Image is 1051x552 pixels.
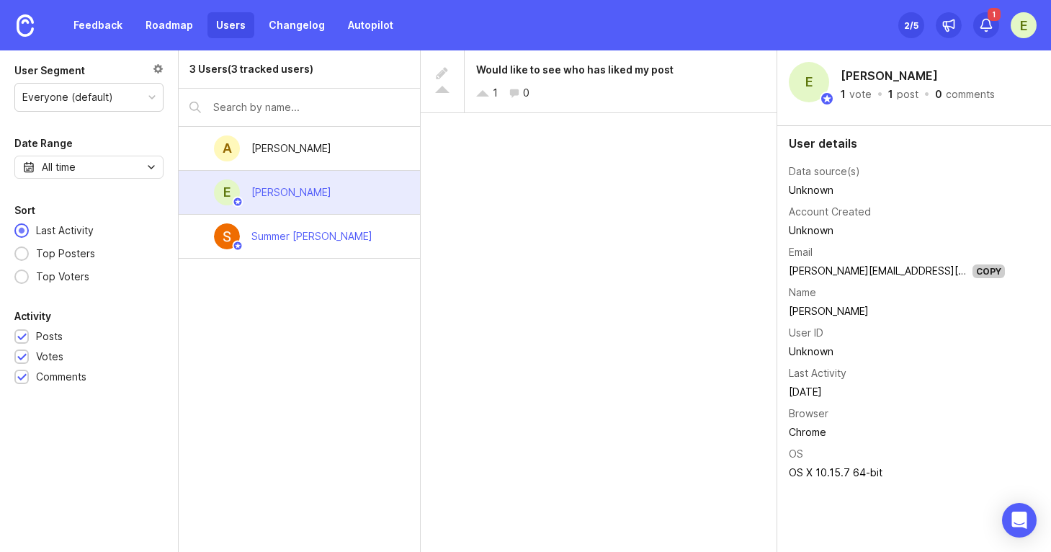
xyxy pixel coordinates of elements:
button: E [1011,12,1037,38]
div: OS [789,446,803,462]
div: 0 [935,89,942,99]
div: A [214,135,240,161]
div: Date Range [14,135,73,152]
div: All time [42,159,76,175]
div: [PERSON_NAME] [251,141,331,156]
div: [PERSON_NAME] [251,184,331,200]
a: Feedback [65,12,131,38]
td: Unknown [789,181,1005,200]
svg: toggle icon [140,161,163,173]
span: Would like to see who has liked my post [476,63,674,76]
div: Comments [36,369,86,385]
td: Chrome [789,423,1005,442]
div: · [923,89,931,99]
a: Would like to see who has liked my post10 [421,50,777,113]
div: E [789,62,829,102]
button: 2/5 [898,12,924,38]
div: 2 /5 [904,15,918,35]
div: User ID [789,325,823,341]
a: Roadmap [137,12,202,38]
div: 0 [523,85,529,101]
div: Top Voters [29,269,97,285]
div: Everyone (default) [22,89,113,105]
td: OS X 10.15.7 64-bit [789,463,1005,482]
time: [DATE] [789,386,822,398]
div: comments [946,89,995,99]
div: 1 [493,85,498,101]
div: · [876,89,884,99]
div: 1 [841,89,846,99]
div: Browser [789,406,828,422]
div: Summer [PERSON_NAME] [251,228,372,244]
div: Copy [972,264,1005,278]
img: member badge [820,92,834,106]
span: 1 [988,8,1001,21]
a: [PERSON_NAME][EMAIL_ADDRESS][DOMAIN_NAME] [789,264,1034,277]
td: [PERSON_NAME] [789,302,1005,321]
div: Last Activity [29,223,101,239]
img: Summer Pham [214,223,240,249]
div: Name [789,285,816,301]
div: vote [849,89,872,99]
input: Search by name... [213,99,409,115]
div: post [897,89,918,99]
div: Top Posters [29,246,102,262]
div: Activity [14,308,51,325]
h2: [PERSON_NAME] [838,65,941,86]
a: Changelog [260,12,334,38]
img: member badge [233,241,243,251]
div: User Segment [14,62,85,79]
div: Last Activity [789,365,846,381]
div: 3 Users (3 tracked users) [189,61,313,77]
div: Email [789,244,813,260]
div: Unknown [789,223,1005,239]
img: member badge [233,197,243,208]
div: E [214,179,240,205]
div: Votes [36,349,63,365]
div: User details [789,138,1039,149]
a: Users [207,12,254,38]
div: Unknown [789,344,1005,360]
div: Posts [36,329,63,344]
div: Sort [14,202,35,219]
div: Account Created [789,204,871,220]
div: Data source(s) [789,164,860,179]
a: Autopilot [339,12,402,38]
img: Canny Home [17,14,34,37]
div: 1 [888,89,893,99]
div: Open Intercom Messenger [1002,503,1037,538]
